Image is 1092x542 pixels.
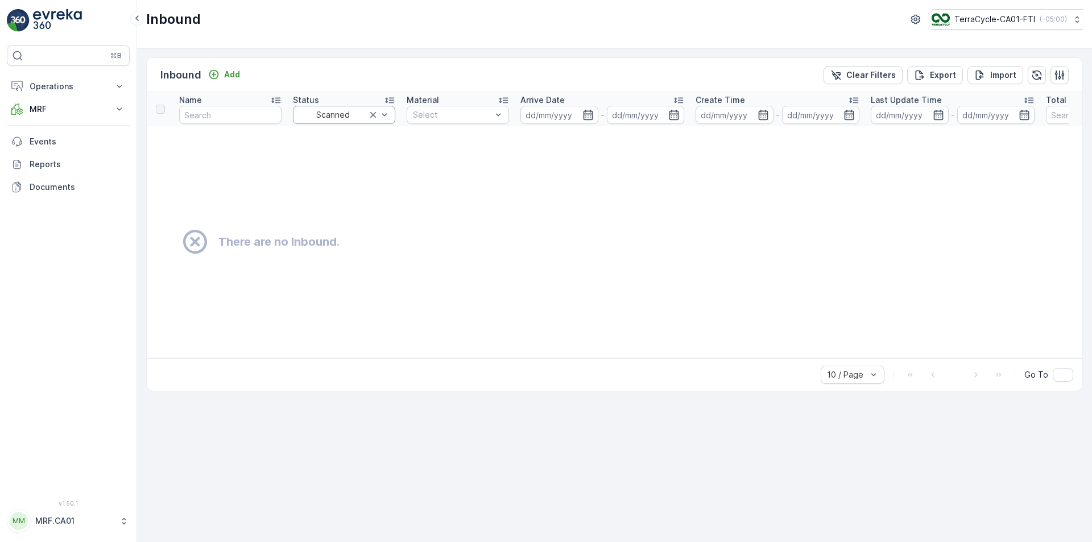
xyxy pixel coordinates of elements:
[7,98,130,121] button: MRF
[7,500,130,507] span: v 1.50.1
[413,109,491,121] p: Select
[33,9,82,32] img: logo_light-DOdMpM7g.png
[30,81,107,92] p: Operations
[7,509,130,533] button: MMMRF.CA01
[782,106,860,124] input: dd/mm/yyyy
[224,69,240,80] p: Add
[967,66,1023,84] button: Import
[10,512,28,530] div: MM
[7,130,130,153] a: Events
[179,106,282,124] input: Search
[110,51,122,60] p: ⌘B
[204,68,245,81] button: Add
[7,176,130,198] a: Documents
[146,10,201,28] p: Inbound
[871,106,949,124] input: dd/mm/yyyy
[520,94,565,106] p: Arrive Date
[954,14,1035,25] p: TerraCycle-CA01-FTI
[607,106,685,124] input: dd/mm/yyyy
[1024,369,1048,380] span: Go To
[824,66,903,84] button: Clear Filters
[951,108,955,122] p: -
[179,94,202,106] p: Name
[293,94,319,106] p: Status
[1040,15,1067,24] p: ( -05:00 )
[932,9,1083,30] button: TerraCycle-CA01-FTI(-05:00)
[35,515,114,527] p: MRF.CA01
[30,181,125,193] p: Documents
[520,106,598,124] input: dd/mm/yyyy
[990,69,1016,81] p: Import
[30,104,107,115] p: MRF
[601,108,605,122] p: -
[160,67,201,83] p: Inbound
[7,75,130,98] button: Operations
[30,159,125,170] p: Reports
[907,66,963,84] button: Export
[871,94,942,106] p: Last Update Time
[930,69,956,81] p: Export
[407,94,439,106] p: Material
[957,106,1035,124] input: dd/mm/yyyy
[30,136,125,147] p: Events
[846,69,896,81] p: Clear Filters
[932,13,950,26] img: TC_BVHiTW6.png
[218,233,340,250] h2: There are no Inbound.
[7,153,130,176] a: Reports
[7,9,30,32] img: logo
[696,94,745,106] p: Create Time
[696,106,773,124] input: dd/mm/yyyy
[776,108,780,122] p: -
